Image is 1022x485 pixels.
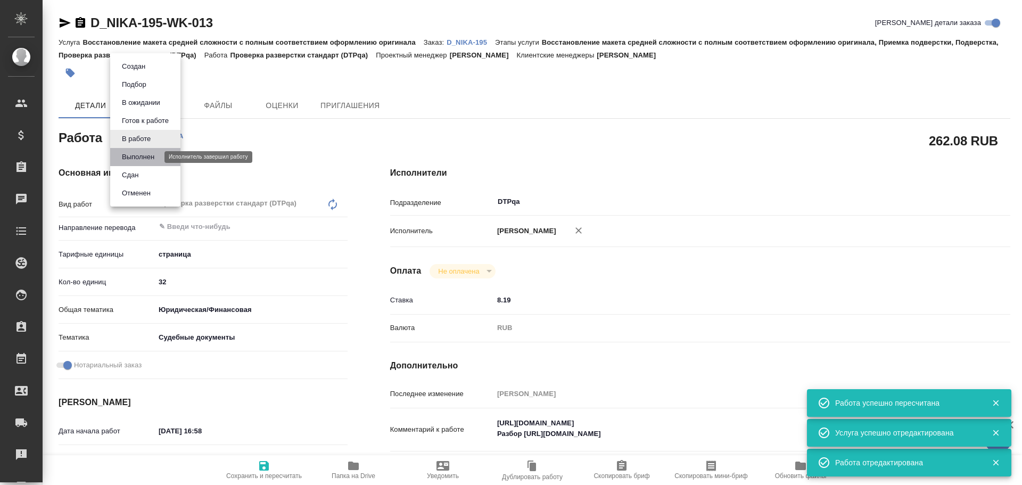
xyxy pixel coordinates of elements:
button: Создан [119,61,149,72]
button: Закрыть [985,398,1007,408]
button: В ожидании [119,97,163,109]
button: Готов к работе [119,115,172,127]
button: В работе [119,133,154,145]
div: Работа успешно пересчитана [835,398,976,408]
button: Подбор [119,79,150,91]
button: Отменен [119,187,154,199]
button: Сдан [119,169,142,181]
button: Закрыть [985,428,1007,438]
button: Выполнен [119,151,158,163]
div: Работа отредактирована [835,457,976,468]
button: Закрыть [985,458,1007,467]
div: Услуга успешно отредактирована [835,428,976,438]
